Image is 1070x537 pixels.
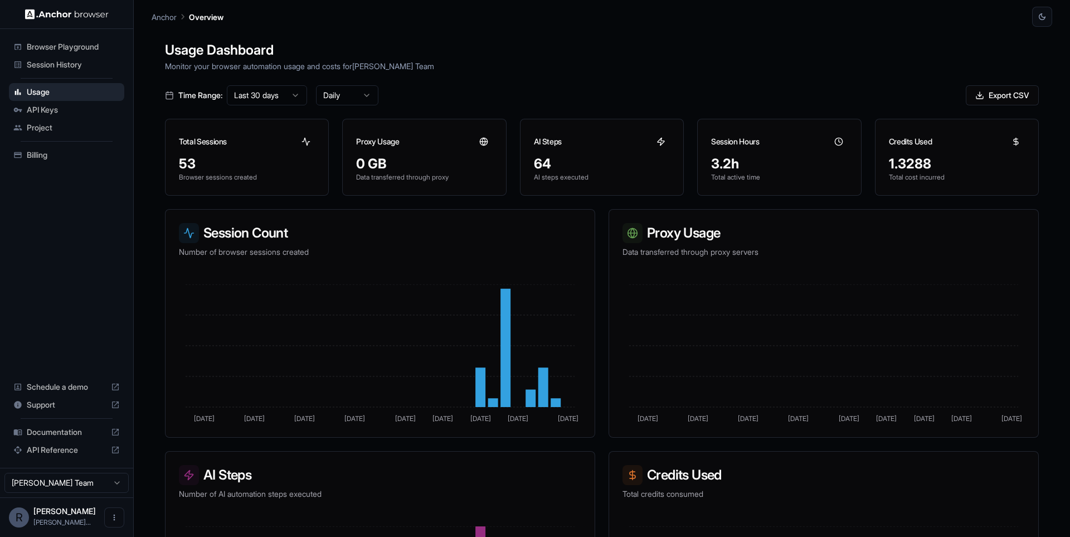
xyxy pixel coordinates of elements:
button: Export CSV [966,85,1039,105]
h3: Session Count [179,223,581,243]
span: Billing [27,149,120,161]
tspan: [DATE] [470,414,491,423]
tspan: [DATE] [432,414,453,423]
span: Schedule a demo [27,381,106,393]
p: Monitor your browser automation usage and costs for [PERSON_NAME] Team [165,60,1039,72]
h3: Total Sessions [179,136,227,147]
span: Time Range: [178,90,222,101]
tspan: [DATE] [788,414,809,423]
div: API Keys [9,101,124,119]
tspan: [DATE] [344,414,365,423]
tspan: [DATE] [294,414,315,423]
h3: Credits Used [889,136,932,147]
h3: AI Steps [179,465,581,485]
div: Browser Playground [9,38,124,56]
div: Usage [9,83,124,101]
tspan: [DATE] [194,414,215,423]
p: Total cost incurred [889,173,1025,182]
span: Browser Playground [27,41,120,52]
p: Total credits consumed [622,488,1025,500]
span: Session History [27,59,120,70]
h3: AI Steps [534,136,562,147]
span: API Keys [27,104,120,115]
tspan: [DATE] [951,414,972,423]
div: Documentation [9,423,124,441]
tspan: [DATE] [876,414,897,423]
div: 0 GB [356,155,492,173]
p: Total active time [711,173,847,182]
div: 1.3288 [889,155,1025,173]
span: Project [27,122,120,133]
tspan: [DATE] [244,414,265,423]
p: Overview [189,11,223,23]
span: Usage [27,86,120,98]
h1: Usage Dashboard [165,40,1039,60]
tspan: [DATE] [1001,414,1022,423]
p: Browser sessions created [179,173,315,182]
div: 53 [179,155,315,173]
h3: Proxy Usage [356,136,399,147]
p: Data transferred through proxy [356,173,492,182]
span: rickson.lima@remofy.io [33,518,91,526]
div: 64 [534,155,670,173]
div: API Reference [9,441,124,459]
tspan: [DATE] [839,414,859,423]
p: Anchor [152,11,177,23]
span: Support [27,399,106,410]
div: Support [9,396,124,414]
div: Project [9,119,124,137]
tspan: [DATE] [395,414,416,423]
p: Number of browser sessions created [179,246,581,258]
span: Documentation [27,427,106,438]
h3: Session Hours [711,136,759,147]
p: Data transferred through proxy servers [622,246,1025,258]
tspan: [DATE] [688,414,708,423]
div: Billing [9,146,124,164]
tspan: [DATE] [558,414,578,423]
tspan: [DATE] [738,414,758,423]
div: R [9,507,29,528]
tspan: [DATE] [914,414,935,423]
tspan: [DATE] [508,414,528,423]
div: Session History [9,56,124,74]
tspan: [DATE] [638,414,658,423]
span: Rickson Lima [33,506,96,516]
button: Open menu [104,507,124,528]
div: Schedule a demo [9,378,124,396]
nav: breadcrumb [152,11,223,23]
span: API Reference [27,444,106,456]
h3: Credits Used [622,465,1025,485]
div: 3.2h [711,155,847,173]
p: AI steps executed [534,173,670,182]
h3: Proxy Usage [622,223,1025,243]
img: Anchor Logo [25,9,109,20]
p: Number of AI automation steps executed [179,488,581,500]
